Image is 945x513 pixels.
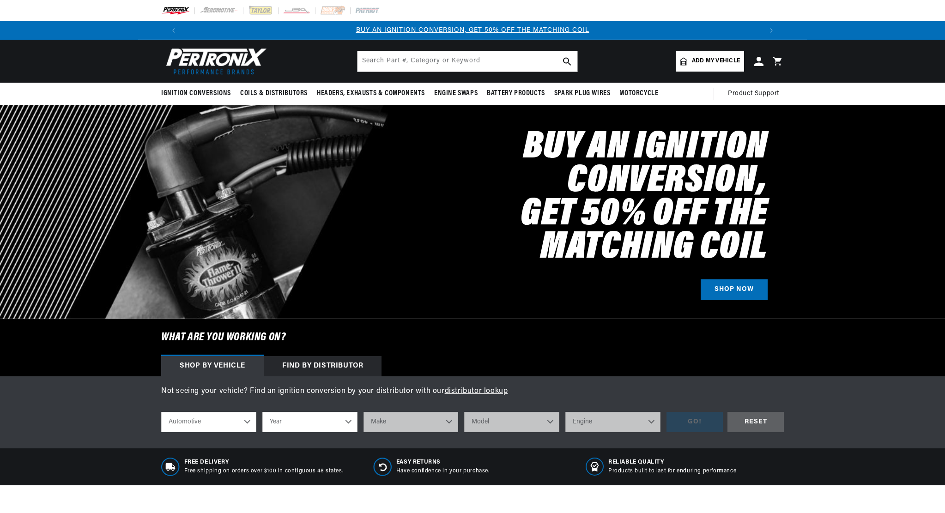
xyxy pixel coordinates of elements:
p: Not seeing your vehicle? Find an ignition conversion by your distributor with our [161,386,784,398]
button: Translation missing: en.sections.announcements.next_announcement [762,21,781,40]
input: Search Part #, Category or Keyword [357,51,577,72]
span: Headers, Exhausts & Components [317,89,425,98]
a: SHOP NOW [701,279,768,300]
div: Shop by vehicle [161,356,264,376]
a: distributor lookup [445,387,508,395]
span: Engine Swaps [434,89,478,98]
select: Year [262,412,357,432]
a: BUY AN IGNITION CONVERSION, GET 50% OFF THE MATCHING COIL [356,27,589,34]
span: Ignition Conversions [161,89,231,98]
a: Add my vehicle [676,51,744,72]
div: 1 of 3 [183,25,762,36]
span: Motorcycle [619,89,658,98]
summary: Motorcycle [615,83,663,104]
h6: What are you working on? [138,319,807,356]
button: Translation missing: en.sections.announcements.previous_announcement [164,21,183,40]
div: Find by Distributor [264,356,382,376]
select: Ride Type [161,412,256,432]
span: RELIABLE QUALITY [608,459,736,466]
summary: Headers, Exhausts & Components [312,83,430,104]
select: Make [363,412,459,432]
div: Announcement [183,25,762,36]
p: Have confidence in your purchase. [396,467,490,475]
img: Pertronix [161,45,267,77]
slideshow-component: Translation missing: en.sections.announcements.announcement_bar [138,21,807,40]
summary: Ignition Conversions [161,83,236,104]
select: Model [464,412,559,432]
span: Free Delivery [184,459,344,466]
select: Engine [565,412,660,432]
span: Coils & Distributors [240,89,308,98]
summary: Spark Plug Wires [550,83,615,104]
h2: Buy an Ignition Conversion, Get 50% off the Matching Coil [373,131,768,265]
span: Product Support [728,89,779,99]
button: search button [557,51,577,72]
div: RESET [727,412,784,433]
span: Easy Returns [396,459,490,466]
summary: Product Support [728,83,784,105]
span: Spark Plug Wires [554,89,611,98]
span: Add my vehicle [692,57,740,66]
p: Free shipping on orders over $100 in contiguous 48 states. [184,467,344,475]
p: Products built to last for enduring performance [608,467,736,475]
summary: Battery Products [482,83,550,104]
summary: Engine Swaps [430,83,482,104]
summary: Coils & Distributors [236,83,312,104]
span: Battery Products [487,89,545,98]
